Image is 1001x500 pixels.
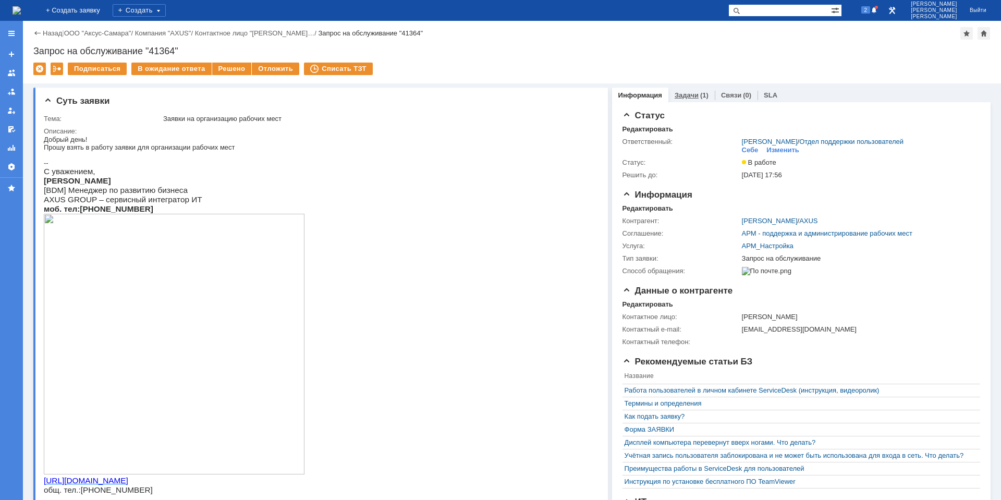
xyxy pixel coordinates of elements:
div: (0) [743,91,751,99]
a: Заявки в моей ответственности [3,83,20,100]
span: Рекомендуемые статьи БЗ [622,357,753,367]
a: Инструкция по установке бесплатного ПО TeamViewer [625,478,973,486]
div: / [64,29,135,37]
div: Запрос на обслуживание "41364" [33,46,991,56]
img: logo [13,6,21,15]
a: ООО "Аксус-Самара" [64,29,131,37]
a: Настройки [3,158,20,175]
a: SLA [764,91,777,99]
a: Учётная запись пользователя заблокирована и не может быть использована для входа в сеть. Что делать? [625,452,973,460]
div: Ответственный: [622,138,740,146]
div: Услуга: [622,242,740,250]
a: Задачи [675,91,699,99]
a: Отдел поддержки пользователей [799,138,904,145]
a: Термины и определения [625,399,973,408]
div: Описание: [44,127,594,136]
a: [PERSON_NAME] [742,217,798,225]
a: Создать заявку [3,46,20,63]
div: Контрагент: [622,217,740,225]
a: [PERSON_NAME] [742,138,798,145]
a: Дисплей компьютера перевернут вверх ногами. Что делать? [625,438,973,447]
div: Запрос на обслуживание [742,254,975,263]
div: Запрос на обслуживание "41364" [318,29,423,37]
div: / [742,217,818,225]
a: Мои согласования [3,121,20,138]
div: Редактировать [622,204,673,213]
span: [DATE] 17:56 [742,171,782,179]
div: Удалить [33,63,46,75]
a: Работа пользователей в личном кабинете ServiceDesk (инструкция, видеоролик) [625,386,973,395]
div: Редактировать [622,125,673,133]
div: Контактный e-mail: [622,325,740,334]
div: [EMAIL_ADDRESS][DOMAIN_NAME] [742,325,975,334]
a: Как подать заявку? [625,412,973,421]
div: Заявки на организацию рабочих мест [163,115,592,123]
div: / [195,29,319,37]
a: Назад [43,29,62,37]
div: / [135,29,195,37]
div: Решить до: [622,171,740,179]
span: Суть заявки [44,96,109,106]
span: Расширенный поиск [831,5,841,15]
span: [PHONE_NUMBER] [37,350,109,359]
a: Информация [618,91,662,99]
div: Изменить [766,146,799,154]
a: Форма ЗАЯВКИ [625,425,973,434]
div: Сделать домашней страницей [978,27,990,40]
div: | [62,29,64,36]
a: Компания "AXUS" [135,29,191,37]
th: Название [622,370,975,384]
div: [PERSON_NAME] [742,313,975,321]
div: Редактировать [622,300,673,309]
a: Контактное лицо "[PERSON_NAME]… [195,29,315,37]
div: Тема: [44,115,161,123]
a: Преимущества работы в ServiceDesk для пользователей [625,465,973,473]
div: Соглашение: [622,229,740,238]
div: Способ обращения: [622,267,740,275]
span: [PERSON_NAME] [911,1,957,7]
a: АРМ - поддержка и администрирование рабочих мест [742,229,912,237]
span: [PERSON_NAME] [911,7,957,14]
div: Контактный телефон: [622,338,740,346]
div: Контактное лицо: [622,313,740,321]
span: Данные о контрагенте [622,286,733,296]
a: Перейти на домашнюю страницу [13,6,21,15]
a: Связи [721,91,741,99]
img: По почте.png [742,267,791,275]
a: Перейти в интерфейс администратора [886,4,898,17]
span: Статус [622,111,665,120]
span: 2 [861,6,871,14]
a: Мои заявки [3,102,20,119]
a: АРМ_Настройка [742,242,794,250]
span: В работе [742,158,776,166]
a: Заявки на командах [3,65,20,81]
div: Создать [113,4,166,17]
div: (1) [700,91,709,99]
div: Тип заявки: [622,254,740,263]
div: Работа с массовостью [51,63,63,75]
a: Отчеты [3,140,20,156]
span: [PHONE_NUMBER] [36,69,109,78]
div: / [742,138,904,146]
div: Себе [742,146,759,154]
a: AXUS [799,217,817,225]
span: Информация [622,190,692,200]
div: Добавить в избранное [960,27,973,40]
span: [PERSON_NAME] [911,14,957,20]
div: Статус: [622,158,740,167]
